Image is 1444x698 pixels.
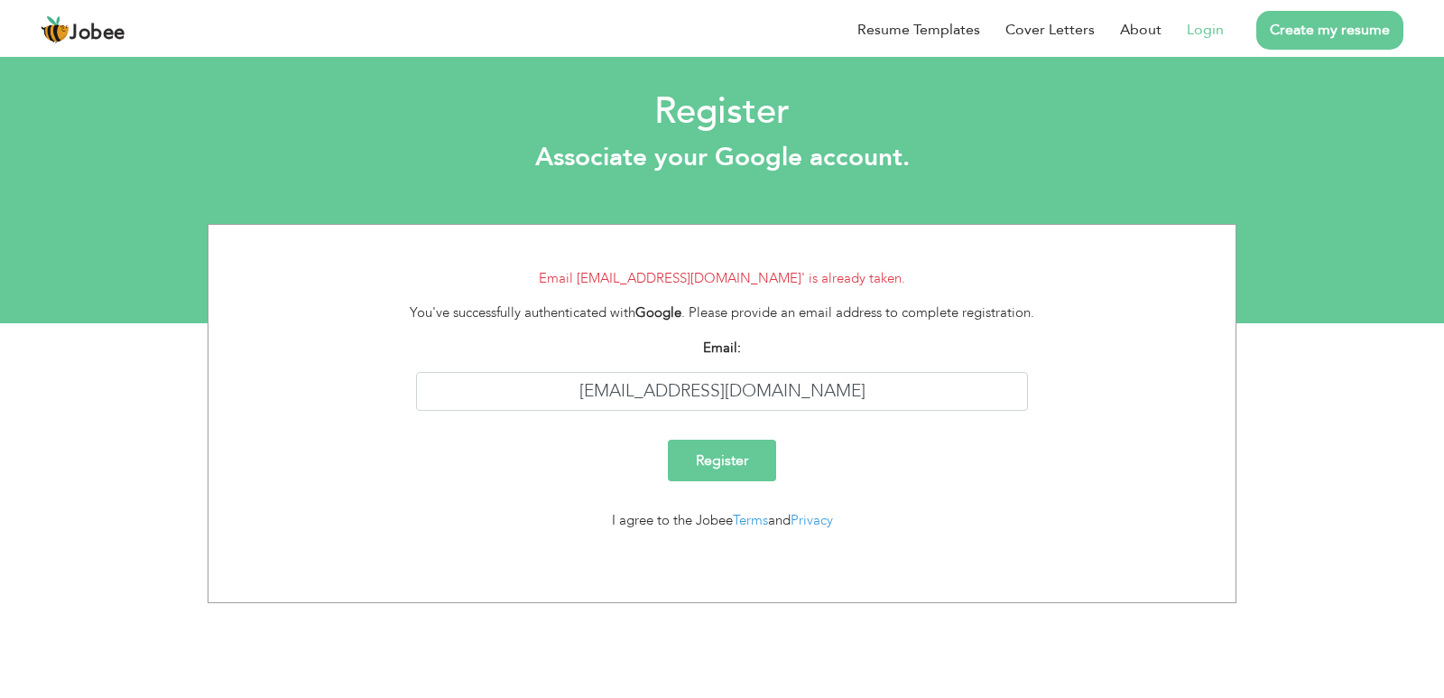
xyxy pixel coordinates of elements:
[703,339,741,357] strong: Email:
[389,302,1056,323] div: You've successfully authenticated with . Please provide an email address to complete registration.
[668,440,776,481] input: Register
[14,88,1430,135] h2: Register
[416,372,1029,411] input: Enter your email address
[41,15,125,44] a: Jobee
[1120,19,1162,41] a: About
[791,511,833,529] a: Privacy
[222,268,1222,289] li: Email [EMAIL_ADDRESS][DOMAIN_NAME]' is already taken.
[635,303,681,321] strong: Google
[857,19,980,41] a: Resume Templates
[69,23,125,43] span: Jobee
[14,143,1430,173] h3: Associate your Google account.
[733,511,768,529] a: Terms
[389,510,1056,531] div: I agree to the Jobee and
[41,15,69,44] img: jobee.io
[1256,11,1403,50] a: Create my resume
[1187,19,1224,41] a: Login
[1005,19,1095,41] a: Cover Letters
